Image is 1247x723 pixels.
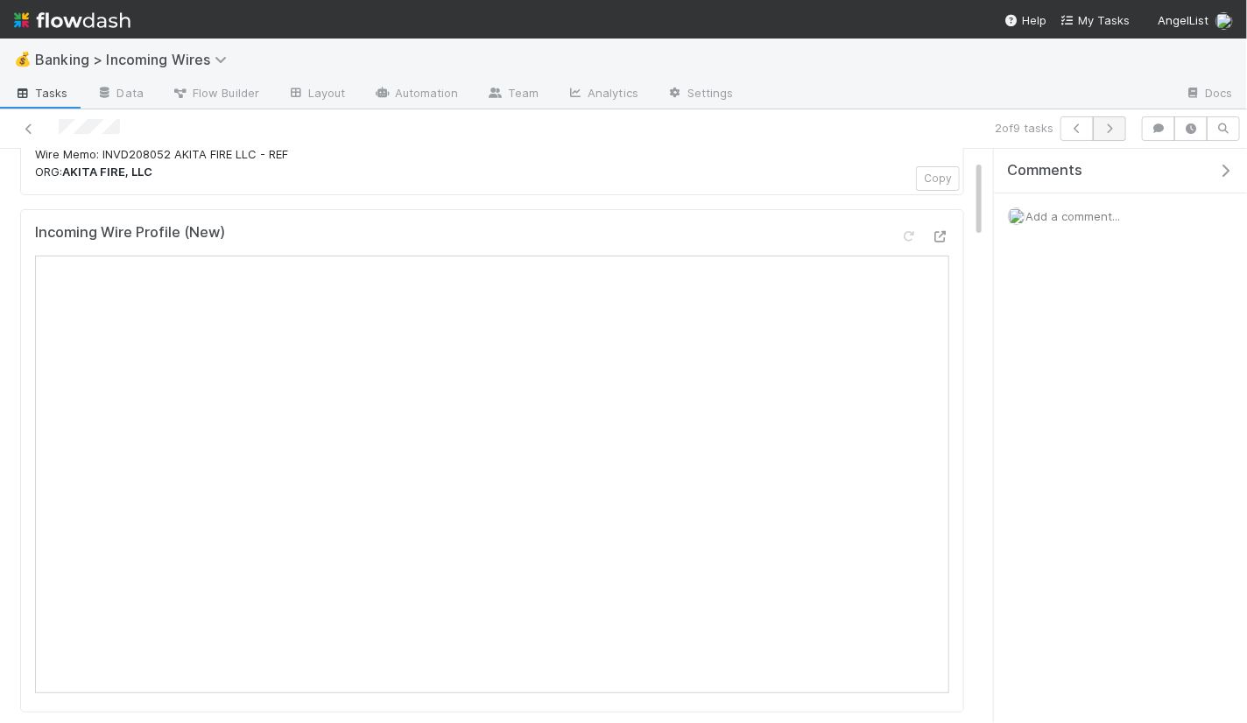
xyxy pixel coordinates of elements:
[273,81,360,109] a: Layout
[1007,162,1082,179] span: Comments
[1060,11,1130,29] a: My Tasks
[1158,13,1208,27] span: AngelList
[553,81,652,109] a: Analytics
[473,81,553,109] a: Team
[35,224,225,242] h5: Incoming Wire Profile (New)
[35,51,236,68] span: Banking > Incoming Wires
[82,81,158,109] a: Data
[14,52,32,67] span: 💰
[1008,207,1025,225] img: avatar_eacbd5bb-7590-4455-a9e9-12dcb5674423.png
[1215,12,1233,30] img: avatar_eacbd5bb-7590-4455-a9e9-12dcb5674423.png
[172,84,259,102] span: Flow Builder
[14,84,68,102] span: Tasks
[360,81,473,109] a: Automation
[916,166,960,191] button: Copy
[1025,209,1120,223] span: Add a comment...
[652,81,748,109] a: Settings
[62,165,152,179] strong: AKITA FIRE, LLC
[158,81,273,109] a: Flow Builder
[14,5,130,35] img: logo-inverted-e16ddd16eac7371096b0.svg
[1004,11,1046,29] div: Help
[995,119,1053,137] span: 2 of 9 tasks
[35,146,949,180] p: Wire Memo: INVD208052 AKITA FIRE LLC - REF ORG:
[1060,13,1130,27] span: My Tasks
[1171,81,1247,109] a: Docs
